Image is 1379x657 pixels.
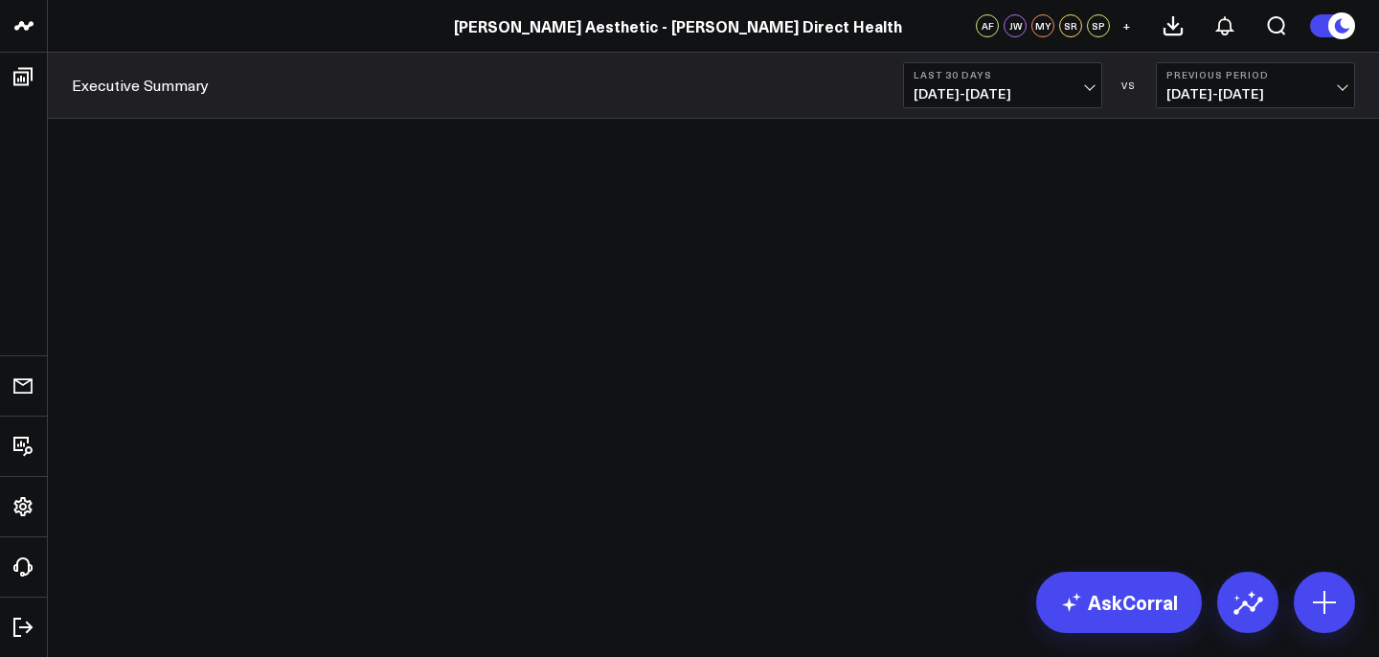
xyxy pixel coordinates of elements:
[1166,69,1345,80] b: Previous Period
[914,69,1092,80] b: Last 30 Days
[1166,86,1345,102] span: [DATE] - [DATE]
[1004,14,1027,37] div: JW
[903,62,1102,108] button: Last 30 Days[DATE]-[DATE]
[1036,572,1202,633] a: AskCorral
[914,86,1092,102] span: [DATE] - [DATE]
[454,15,902,36] a: [PERSON_NAME] Aesthetic - [PERSON_NAME] Direct Health
[1031,14,1054,37] div: MY
[1122,19,1131,33] span: +
[976,14,999,37] div: AF
[1156,62,1355,108] button: Previous Period[DATE]-[DATE]
[1087,14,1110,37] div: SP
[1059,14,1082,37] div: SR
[72,75,209,96] a: Executive Summary
[1112,79,1146,91] div: VS
[1115,14,1138,37] button: +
